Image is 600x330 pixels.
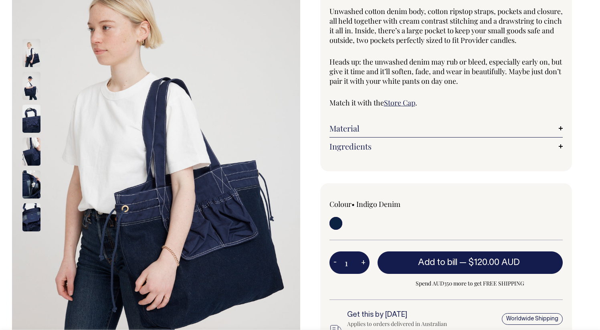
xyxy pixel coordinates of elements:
span: — [459,259,522,267]
a: Material [329,123,563,133]
span: Match it with the . [329,98,417,107]
label: Indigo Denim [356,199,400,209]
a: Store Cap [384,98,415,107]
button: + [357,255,370,271]
h6: Get this by [DATE] [347,311,457,319]
img: indigo-denim [22,170,40,198]
span: Heads up: the unwashed denim may rub or bleed, especially early on, but give it time and it’ll so... [329,57,562,86]
img: indigo-denim [22,72,40,100]
a: Ingredients [329,142,563,151]
span: Spend AUD350 more to get FREE SHIPPING [378,279,563,288]
span: • [352,199,355,209]
button: Add to bill —$120.00 AUD [378,251,563,274]
img: indigo-denim [22,39,40,67]
img: indigo-denim [22,203,40,231]
img: indigo-denim [22,105,40,133]
img: indigo-denim [22,138,40,166]
span: Add to bill [418,259,457,267]
button: - [329,255,341,271]
span: $120.00 AUD [469,259,520,267]
div: Colour [329,199,423,209]
span: Unwashed cotton denim body, cotton ripstop straps, pockets and closure, all held together with cr... [329,6,563,45]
